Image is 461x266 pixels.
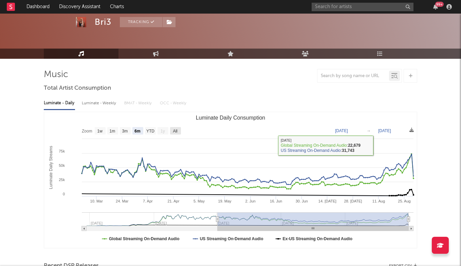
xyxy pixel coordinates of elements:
[122,129,128,134] text: 3m
[196,115,265,121] text: Luminate Daily Consumption
[82,129,92,134] text: Zoom
[193,199,205,203] text: 5. May
[82,97,117,109] div: Luminate - Weekly
[173,129,177,134] text: All
[312,3,413,11] input: Search for artists
[120,17,162,27] button: Tracking
[110,129,115,134] text: 1m
[59,149,65,153] text: 75k
[90,199,103,203] text: 10. Mar
[245,199,256,203] text: 2. Jun
[335,128,348,133] text: [DATE]
[296,199,308,203] text: 30. Jun
[435,2,444,7] div: 99 +
[95,17,111,27] div: Bri3
[44,112,417,248] svg: Luminate Daily Consumption
[433,4,438,10] button: 99+
[146,129,154,134] text: YTD
[318,199,336,203] text: 14. [DATE]
[49,146,53,189] text: Luminate Daily Streams
[109,236,180,241] text: Global Streaming On-Demand Audio
[116,199,129,203] text: 24. Mar
[200,236,263,241] text: US Streaming On-Demand Audio
[167,199,179,203] text: 21. Apr
[317,73,389,79] input: Search by song name or URL
[398,199,410,203] text: 25. Aug
[218,199,232,203] text: 19. May
[59,178,65,182] text: 25k
[143,199,153,203] text: 7. Apr
[134,129,140,134] text: 6m
[161,129,165,134] text: 1y
[367,128,371,133] text: →
[344,199,362,203] text: 28. [DATE]
[63,192,65,196] text: 0
[378,128,391,133] text: [DATE]
[270,199,282,203] text: 16. Jun
[44,97,75,109] div: Luminate - Daily
[283,236,353,241] text: Ex-US Streaming On-Demand Audio
[372,199,385,203] text: 11. Aug
[44,84,111,92] span: Total Artist Consumption
[97,129,103,134] text: 1w
[59,163,65,167] text: 50k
